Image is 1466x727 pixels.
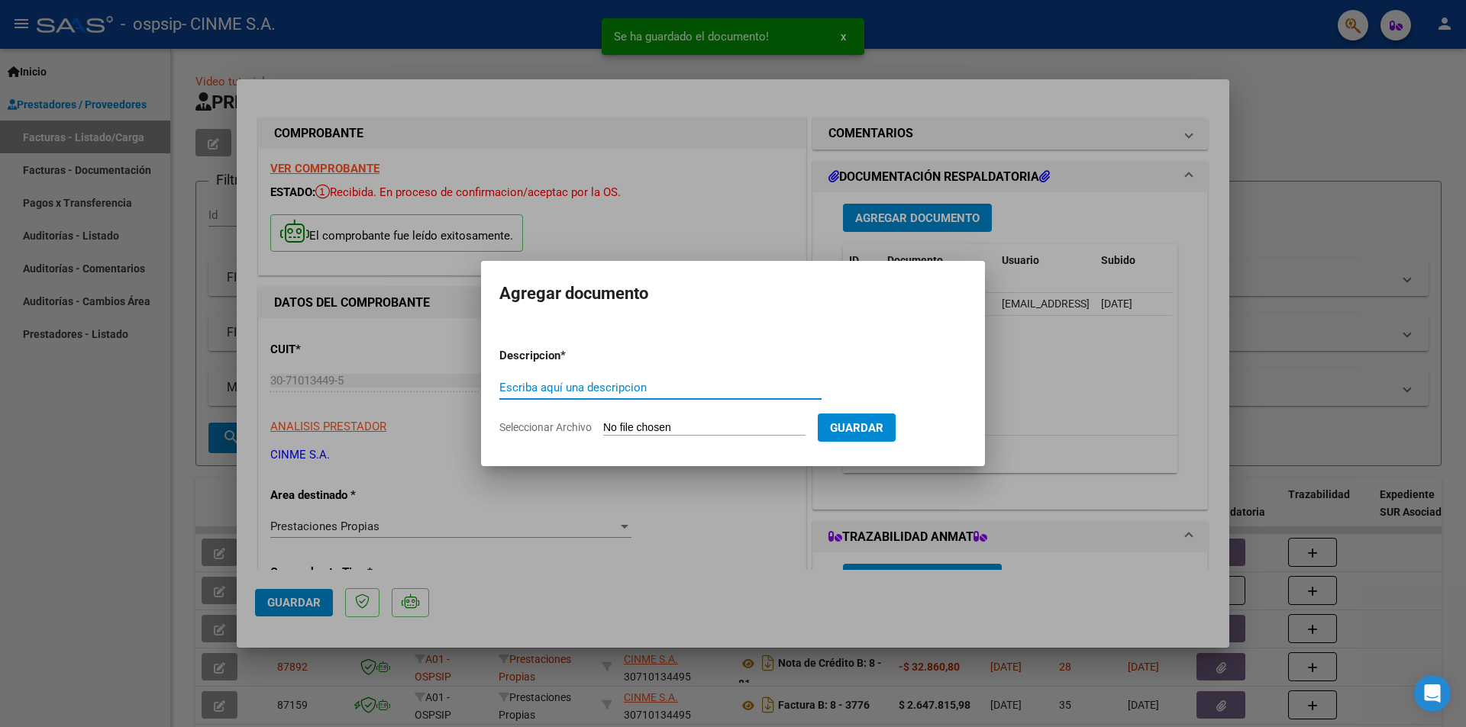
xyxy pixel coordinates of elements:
h2: Agregar documento [499,279,967,308]
button: Guardar [818,413,896,442]
span: Guardar [830,421,883,435]
span: Seleccionar Archivo [499,421,592,433]
div: Open Intercom Messenger [1414,675,1451,712]
p: Descripcion [499,347,640,365]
